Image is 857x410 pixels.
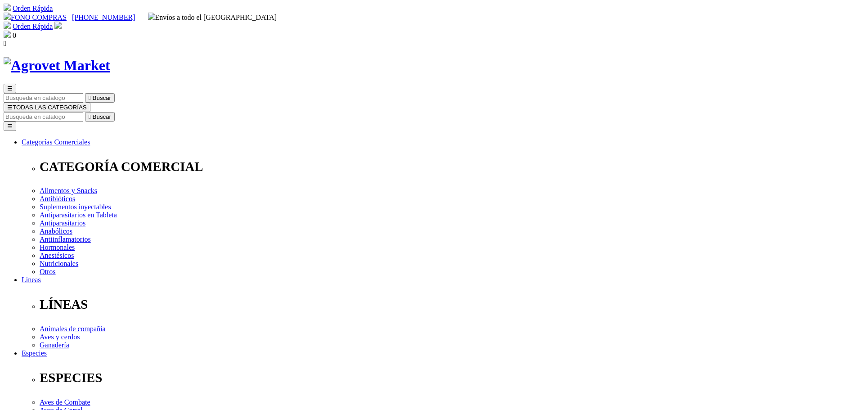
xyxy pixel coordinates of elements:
a: Líneas [22,276,41,284]
img: shopping-bag.svg [4,31,11,38]
button:  Buscar [85,112,115,122]
a: Antiinflamatorios [40,235,91,243]
a: Anabólicos [40,227,72,235]
a: FONO COMPRAS [4,14,67,21]
a: Aves de Combate [40,398,90,406]
i:  [89,113,91,120]
iframe: Brevo live chat [4,312,155,405]
img: shopping-cart.svg [4,4,11,11]
a: Antiparasitarios en Tableta [40,211,117,219]
img: phone.svg [4,13,11,20]
p: ESPECIES [40,370,853,385]
span: ☰ [7,85,13,92]
a: Acceda a su cuenta de cliente [54,23,62,30]
img: Agrovet Market [4,57,110,74]
span: Envíos a todo el [GEOGRAPHIC_DATA] [148,14,277,21]
a: [PHONE_NUMBER] [72,14,135,21]
span: ☰ [7,104,13,111]
button: ☰ [4,84,16,93]
img: shopping-cart.svg [4,22,11,29]
input: Buscar [4,93,83,103]
button: ☰TODAS LAS CATEGORÍAS [4,103,90,112]
a: Antibióticos [40,195,75,203]
a: Nutricionales [40,260,78,267]
a: Anestésicos [40,252,74,259]
button: ☰ [4,122,16,131]
span: Buscar [93,95,111,101]
span: Buscar [93,113,111,120]
a: Orden Rápida [13,5,53,12]
p: LÍNEAS [40,297,853,312]
a: Suplementos inyectables [40,203,111,211]
button:  Buscar [85,93,115,103]
a: Alimentos y Snacks [40,187,97,194]
img: user.svg [54,22,62,29]
p: CATEGORÍA COMERCIAL [40,159,853,174]
i:  [89,95,91,101]
span: 0 [13,32,16,39]
input: Buscar [4,112,83,122]
img: delivery-truck.svg [148,13,155,20]
a: Antiparasitarios [40,219,85,227]
a: Hormonales [40,243,75,251]
a: Categorías Comerciales [22,138,90,146]
a: Orden Rápida [13,23,53,30]
i:  [4,40,6,47]
a: Otros [40,268,56,275]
